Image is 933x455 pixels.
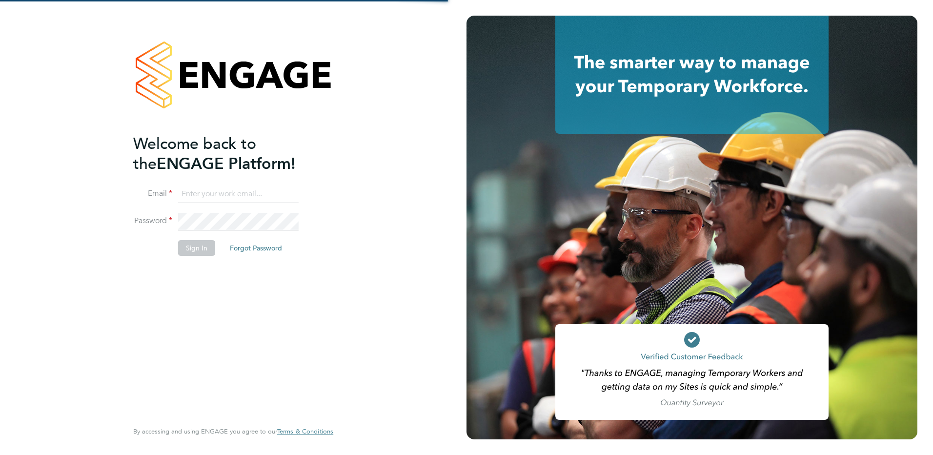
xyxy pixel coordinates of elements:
[133,216,172,226] label: Password
[178,240,215,256] button: Sign In
[277,428,333,435] a: Terms & Conditions
[133,427,333,435] span: By accessing and using ENGAGE you agree to our
[133,134,324,174] h2: ENGAGE Platform!
[178,186,299,203] input: Enter your work email...
[133,134,256,173] span: Welcome back to the
[133,188,172,199] label: Email
[222,240,290,256] button: Forgot Password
